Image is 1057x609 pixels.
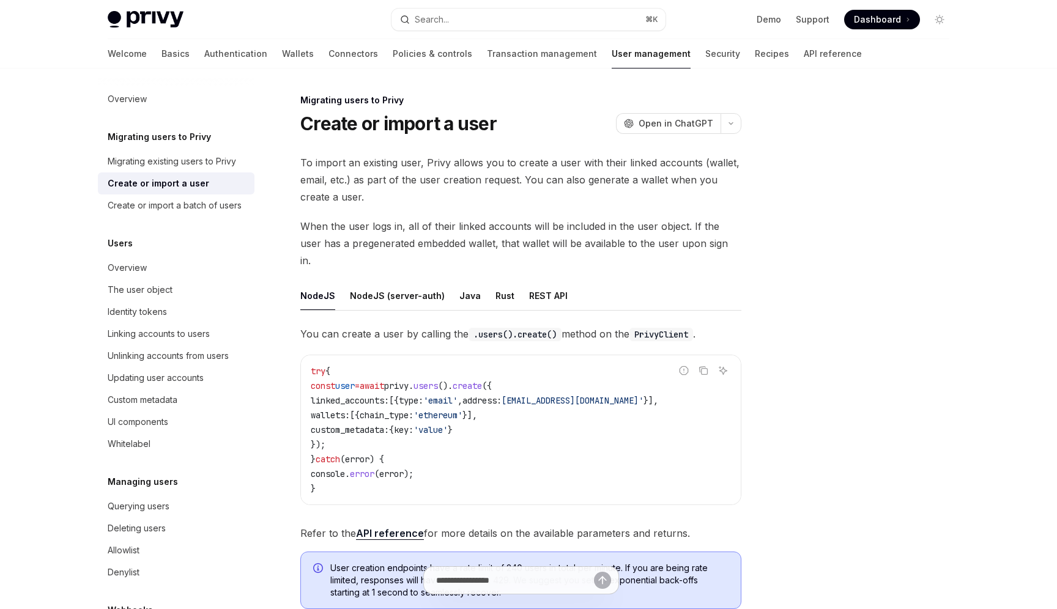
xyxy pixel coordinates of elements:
[311,454,316,465] span: }
[399,395,423,406] span: type:
[448,424,453,435] span: }
[98,389,254,411] a: Custom metadata
[423,395,458,406] span: 'email'
[108,11,184,28] img: light logo
[462,410,477,421] span: }],
[311,395,389,406] span: linked_accounts:
[629,328,693,341] code: PrivyClient
[108,437,150,451] div: Whitelabel
[453,380,482,391] span: create
[757,13,781,26] a: Demo
[108,499,169,514] div: Querying users
[325,366,330,377] span: {
[502,395,643,406] span: [EMAIL_ADDRESS][DOMAIN_NAME]'
[108,282,172,297] div: The user object
[379,468,404,479] span: error
[854,13,901,26] span: Dashboard
[108,304,167,319] div: Identity tokens
[108,415,168,429] div: UI components
[384,380,409,391] span: privy
[755,39,789,68] a: Recipes
[98,411,254,433] a: UI components
[98,279,254,301] a: The user object
[374,468,379,479] span: (
[594,572,611,589] button: Send message
[844,10,920,29] a: Dashboard
[391,9,666,31] button: Open search
[639,117,713,130] span: Open in ChatGPT
[436,567,594,594] input: Ask a question...
[108,543,139,558] div: Allowlist
[643,395,658,406] span: }],
[300,113,497,135] h1: Create or import a user
[313,563,325,575] svg: Info
[108,327,210,341] div: Linking accounts to users
[311,468,345,479] span: console
[108,371,204,385] div: Updating user accounts
[335,380,355,391] span: user
[98,561,254,583] a: Denylist
[282,39,314,68] a: Wallets
[98,150,254,172] a: Migrating existing users to Privy
[98,88,254,110] a: Overview
[161,39,190,68] a: Basics
[404,468,414,479] span: );
[676,363,692,378] button: Report incorrect code
[316,454,340,465] span: catch
[98,539,254,561] a: Allowlist
[311,410,350,421] span: wallets:
[804,39,862,68] a: API reference
[930,10,949,29] button: Toggle dark mode
[108,521,166,536] div: Deleting users
[482,380,492,391] span: ({
[98,495,254,517] a: Querying users
[311,483,316,494] span: }
[108,176,209,191] div: Create or import a user
[345,454,369,465] span: error
[529,281,568,310] div: REST API
[705,39,740,68] a: Security
[389,424,394,435] span: {
[394,424,414,435] span: key:
[108,393,177,407] div: Custom metadata
[355,380,360,391] span: =
[350,281,445,310] div: NodeJS (server-auth)
[108,130,211,144] h5: Migrating users to Privy
[350,410,360,421] span: [{
[108,565,139,580] div: Denylist
[350,468,374,479] span: error
[300,218,741,269] span: When the user logs in, all of their linked accounts will be included in the user object. If the u...
[108,154,236,169] div: Migrating existing users to Privy
[108,349,229,363] div: Unlinking accounts from users
[300,281,335,310] div: NodeJS
[695,363,711,378] button: Copy the contents from the code block
[356,527,424,540] a: API reference
[98,194,254,216] a: Create or import a batch of users
[330,562,729,599] span: User creation endpoints have a rate limit of 240 users in total per minute. If you are being rate...
[796,13,829,26] a: Support
[108,260,147,275] div: Overview
[98,517,254,539] a: Deleting users
[438,380,453,391] span: ().
[300,325,741,342] span: You can create a user by calling the method on the .
[204,39,267,68] a: Authentication
[300,525,741,542] span: Refer to the for more details on the available parameters and returns.
[360,410,414,421] span: chain_type:
[409,380,414,391] span: .
[108,39,147,68] a: Welcome
[495,281,514,310] div: Rust
[98,345,254,367] a: Unlinking accounts from users
[393,39,472,68] a: Policies & controls
[311,366,325,377] span: try
[328,39,378,68] a: Connectors
[616,113,721,134] button: Open in ChatGPT
[98,172,254,194] a: Create or import a user
[360,380,384,391] span: await
[715,363,731,378] button: Ask AI
[414,410,462,421] span: 'ethereum'
[389,395,399,406] span: [{
[98,323,254,345] a: Linking accounts to users
[469,328,562,341] code: .users().create()
[612,39,691,68] a: User management
[98,301,254,323] a: Identity tokens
